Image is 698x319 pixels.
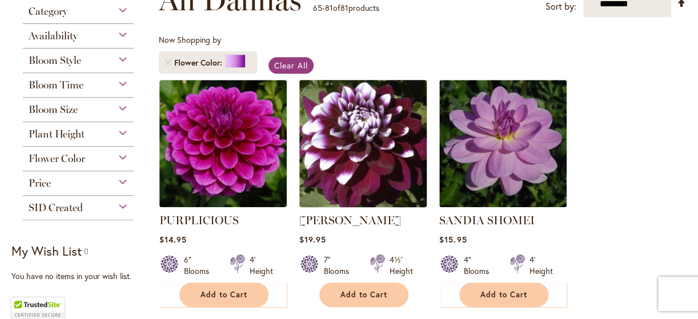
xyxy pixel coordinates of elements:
span: SID Created [29,201,83,214]
span: Bloom Size [29,103,78,116]
span: Add to Cart [200,290,247,300]
span: 65 [313,2,322,13]
div: You have no items in your wish list. [11,270,152,282]
a: SANDIA SHOMEI [439,213,535,227]
a: [PERSON_NAME] [299,213,401,227]
div: 6" Blooms [184,254,216,277]
span: Flower Color [29,152,85,165]
span: Clear All [274,60,308,71]
span: $15.95 [439,234,467,245]
div: 4' Height [250,254,273,277]
span: Now Shopping by [159,34,221,45]
button: Add to Cart [319,282,408,307]
a: Ryan C [299,199,427,209]
span: Add to Cart [480,290,527,300]
a: Clear All [268,57,314,74]
div: 4½' Height [390,254,413,277]
div: 4' Height [529,254,553,277]
iframe: Launch Accessibility Center [9,278,41,310]
img: Ryan C [296,76,430,210]
img: SANDIA SHOMEI [439,80,567,207]
a: SANDIA SHOMEI [439,199,567,209]
button: Add to Cart [459,282,548,307]
button: Add to Cart [179,282,268,307]
div: 7" Blooms [324,254,356,277]
span: Availability [29,30,78,42]
span: $14.95 [159,234,187,245]
span: Add to Cart [340,290,387,300]
span: 81 [340,2,348,13]
span: Price [29,177,51,189]
a: Remove Flower Color Purple [165,59,171,66]
span: Flower Color [174,57,225,68]
span: Bloom Style [29,54,81,67]
span: $19.95 [299,234,326,245]
span: Category [29,5,67,18]
a: PURPLICIOUS [159,199,287,209]
div: 4" Blooms [464,254,496,277]
span: 81 [325,2,333,13]
strong: My Wish List [11,243,82,259]
span: Bloom Time [29,79,83,91]
img: PURPLICIOUS [159,80,287,207]
a: PURPLICIOUS [159,213,239,227]
span: Plant Height [29,128,85,140]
